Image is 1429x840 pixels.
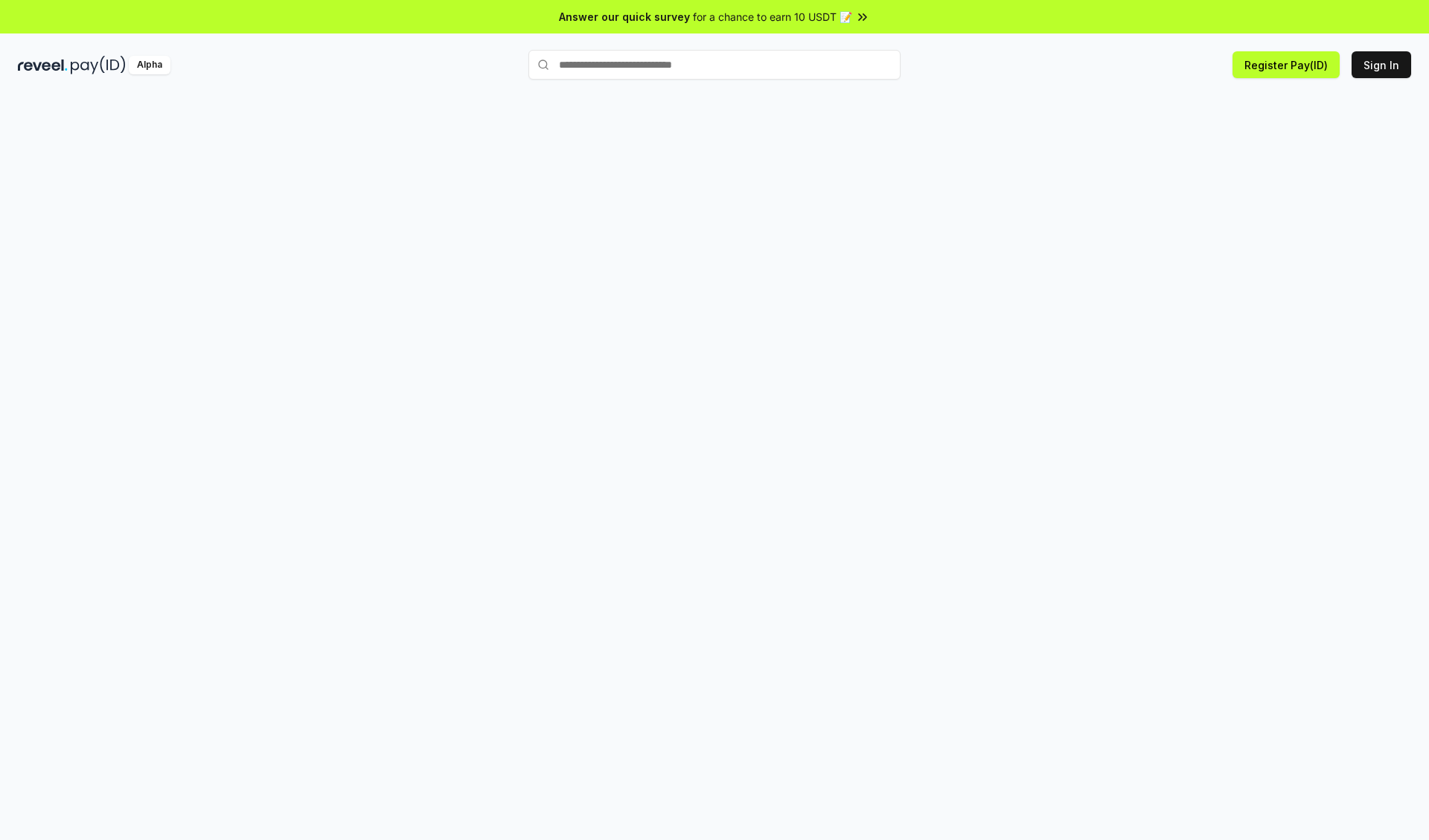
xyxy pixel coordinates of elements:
img: reveel_dark [18,56,68,74]
span: for a chance to earn 10 USDT 📝 [693,9,852,25]
button: Sign In [1352,51,1411,78]
div: Alpha [129,56,170,74]
img: pay_id [71,56,126,74]
span: Answer our quick survey [559,9,690,25]
button: Register Pay(ID) [1233,51,1340,78]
